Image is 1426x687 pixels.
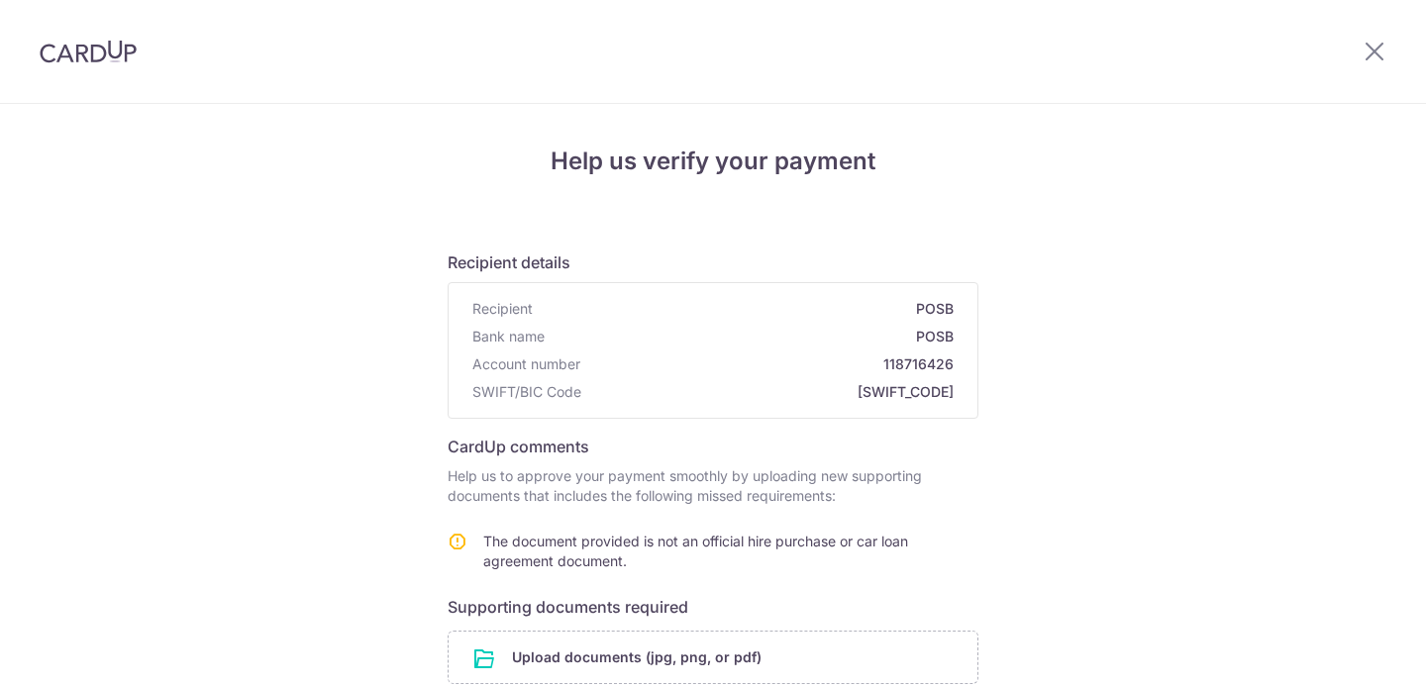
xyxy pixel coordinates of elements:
span: POSB [553,327,954,346]
span: SWIFT/BIC Code [472,382,581,402]
span: The document provided is not an official hire purchase or car loan agreement document. [483,533,908,569]
h6: Recipient details [448,250,978,274]
h6: CardUp comments [448,435,978,458]
span: Recipient [472,299,533,319]
span: 118716426 [588,354,954,374]
div: Upload documents (jpg, png, or pdf) [448,631,978,684]
img: CardUp [40,40,137,63]
p: Help us to approve your payment smoothly by uploading new supporting documents that includes the ... [448,466,978,506]
span: POSB [541,299,954,319]
span: Account number [472,354,580,374]
h6: Supporting documents required [448,595,978,619]
span: Bank name [472,327,545,346]
iframe: Opens a widget where you can find more information [1298,628,1406,677]
span: [SWIFT_CODE] [589,382,954,402]
h4: Help us verify your payment [448,144,978,179]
